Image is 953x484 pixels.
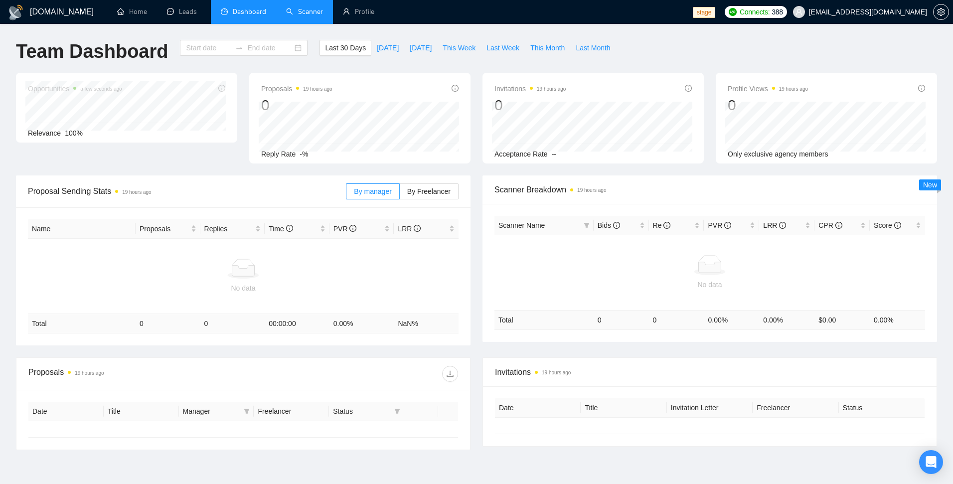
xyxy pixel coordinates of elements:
span: PVR [708,221,731,229]
input: End date [247,42,293,53]
time: 19 hours ago [577,187,606,193]
span: filter [394,408,400,414]
th: Manager [179,402,254,421]
span: Status [333,406,390,417]
th: Replies [200,219,265,239]
span: filter [244,408,250,414]
button: This Week [437,40,481,56]
span: Invitations [495,366,925,378]
span: Manager [183,406,240,417]
span: This Month [530,42,565,53]
span: 100% [65,129,83,137]
button: Last Month [570,40,616,56]
span: Proposals [261,83,332,95]
span: info-circle [663,222,670,229]
span: info-circle [452,85,459,92]
span: filter [584,222,590,228]
th: Title [104,402,179,421]
time: 19 hours ago [122,189,151,195]
img: upwork-logo.png [729,8,737,16]
th: Status [839,398,925,418]
span: to [235,44,243,52]
button: Last Week [481,40,525,56]
span: Bids [598,221,620,229]
span: download [443,370,458,378]
span: This Week [443,42,476,53]
td: 0 [136,314,200,333]
span: Reply Rate [261,150,296,158]
a: searchScanner [286,7,323,16]
span: Proposal Sending Stats [28,185,346,197]
span: info-circle [894,222,901,229]
span: setting [934,8,949,16]
span: Only exclusive agency members [728,150,828,158]
span: [DATE] [377,42,399,53]
button: download [442,366,458,382]
th: Title [581,398,666,418]
span: info-circle [414,225,421,232]
span: info-circle [918,85,925,92]
span: Last 30 Days [325,42,366,53]
span: [DATE] [410,42,432,53]
th: Freelancer [753,398,838,418]
td: 0.00 % [704,310,759,329]
span: filter [242,404,252,419]
td: 0 [200,314,265,333]
span: LRR [398,225,421,233]
button: Last 30 Days [319,40,371,56]
div: Proposals [28,366,243,382]
button: [DATE] [404,40,437,56]
span: Dashboard [233,7,266,16]
th: Freelancer [254,402,329,421]
td: 0 [594,310,649,329]
td: 0.00 % [329,314,394,333]
span: By Freelancer [407,187,451,195]
th: Name [28,219,136,239]
span: Scanner Breakdown [494,183,925,196]
span: Invitations [494,83,566,95]
span: -- [552,150,556,158]
a: homeHome [117,7,147,16]
span: PVR [333,225,357,233]
span: info-circle [349,225,356,232]
div: Open Intercom Messenger [919,450,943,474]
span: info-circle [286,225,293,232]
h1: Team Dashboard [16,40,168,63]
span: user [795,8,802,15]
span: stage [693,7,715,18]
button: This Month [525,40,570,56]
span: LRR [763,221,786,229]
div: 0 [728,96,808,115]
td: Total [28,314,136,333]
span: Last Month [576,42,610,53]
span: -% [300,150,308,158]
div: 0 [261,96,332,115]
a: userProfile [343,7,374,16]
td: 0.00 % [759,310,814,329]
div: 0 [494,96,566,115]
time: 19 hours ago [303,86,332,92]
span: Score [874,221,901,229]
span: filter [392,404,402,419]
span: info-circle [685,85,692,92]
time: 19 hours ago [75,370,104,376]
span: Relevance [28,129,61,137]
span: New [923,181,937,189]
span: CPR [818,221,842,229]
th: Date [28,402,104,421]
span: swap-right [235,44,243,52]
td: 0.00 % [870,310,925,329]
span: Re [653,221,671,229]
time: 19 hours ago [779,86,808,92]
span: By manager [354,187,391,195]
td: $ 0.00 [814,310,870,329]
div: No data [498,279,921,290]
td: NaN % [394,314,459,333]
span: info-circle [835,222,842,229]
input: Start date [186,42,231,53]
th: Invitation Letter [667,398,753,418]
button: [DATE] [371,40,404,56]
span: Connects: [740,6,770,17]
div: No data [32,283,455,294]
a: messageLeads [167,7,201,16]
